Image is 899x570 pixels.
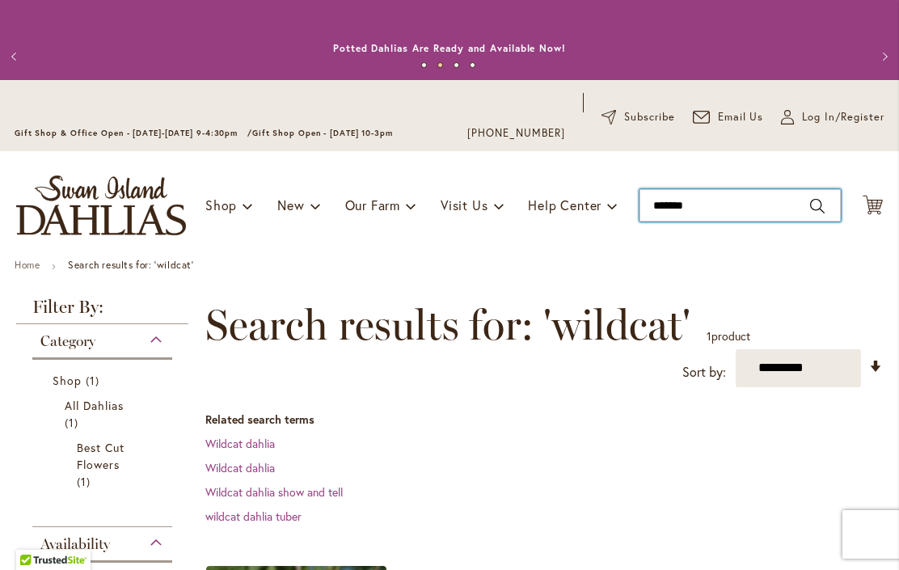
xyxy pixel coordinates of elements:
[205,412,883,428] dt: Related search terms
[682,357,726,387] label: Sort by:
[12,513,57,558] iframe: Launch Accessibility Center
[718,109,764,125] span: Email Us
[77,473,95,490] span: 1
[624,109,675,125] span: Subscribe
[528,196,601,213] span: Help Center
[77,440,125,472] span: Best Cut Flowers
[205,460,275,475] a: Wildcat dahlia
[277,196,304,213] span: New
[68,259,193,271] strong: Search results for: 'wildcat'
[40,332,95,350] span: Category
[40,535,110,553] span: Availability
[65,398,125,413] span: All Dahlias
[707,323,750,349] p: product
[15,259,40,271] a: Home
[421,62,427,68] button: 1 of 4
[441,196,487,213] span: Visit Us
[437,62,443,68] button: 2 of 4
[53,373,82,388] span: Shop
[470,62,475,68] button: 4 of 4
[693,109,764,125] a: Email Us
[333,42,566,54] a: Potted Dahlias Are Ready and Available Now!
[205,484,343,500] a: Wildcat dahlia show and tell
[781,109,884,125] a: Log In/Register
[16,175,186,235] a: store logo
[205,509,302,524] a: wildcat dahlia tuber
[15,128,252,138] span: Gift Shop & Office Open - [DATE]-[DATE] 9-4:30pm /
[205,301,690,349] span: Search results for: 'wildcat'
[601,109,675,125] a: Subscribe
[867,40,899,73] button: Next
[802,109,884,125] span: Log In/Register
[53,372,156,389] a: Shop
[707,328,711,344] span: 1
[65,397,144,431] a: All Dahlias
[454,62,459,68] button: 3 of 4
[467,125,565,141] a: [PHONE_NUMBER]
[252,128,393,138] span: Gift Shop Open - [DATE] 10-3pm
[345,196,400,213] span: Our Farm
[77,439,132,490] a: Best Cut Flowers
[205,436,275,451] a: Wildcat dahlia
[65,414,82,431] span: 1
[205,196,237,213] span: Shop
[16,298,188,324] strong: Filter By:
[86,372,103,389] span: 1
